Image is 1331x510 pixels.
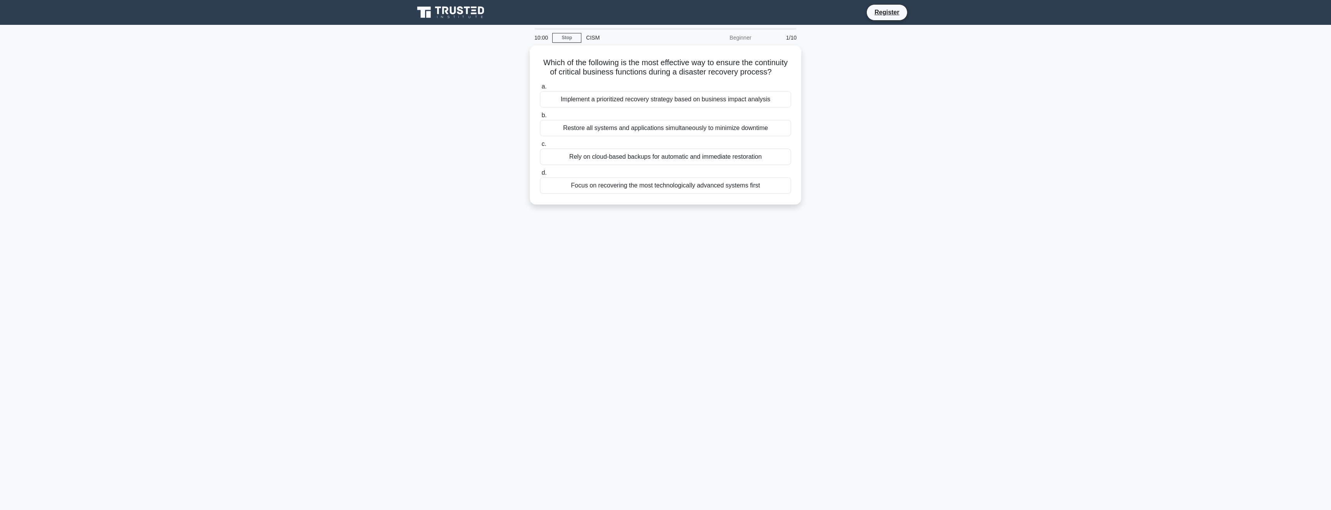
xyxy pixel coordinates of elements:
[540,91,791,108] div: Implement a prioritized recovery strategy based on business impact analysis
[539,58,792,77] h5: Which of the following is the most effective way to ensure the continuity of critical business fu...
[581,30,688,45] div: CISM
[540,149,791,165] div: Rely on cloud-based backups for automatic and immediate restoration
[756,30,801,45] div: 1/10
[552,33,581,43] a: Stop
[688,30,756,45] div: Beginner
[541,83,546,90] span: a.
[541,141,546,147] span: c.
[540,177,791,194] div: Focus on recovering the most technologically advanced systems first
[870,7,904,17] a: Register
[530,30,552,45] div: 10:00
[540,120,791,136] div: Restore all systems and applications simultaneously to minimize downtime
[541,169,546,176] span: d.
[541,112,546,118] span: b.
